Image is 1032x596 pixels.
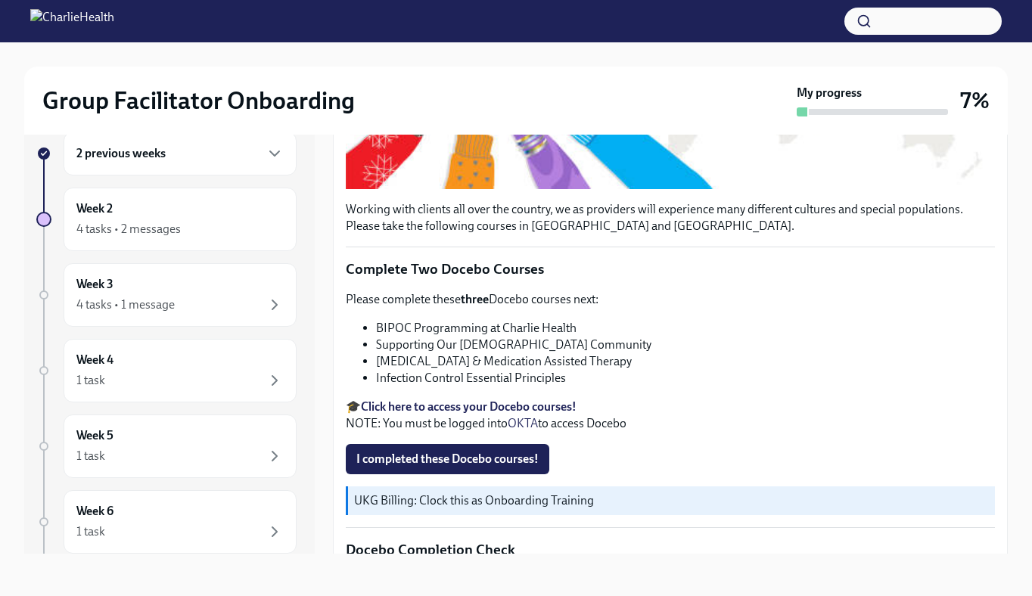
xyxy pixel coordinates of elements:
[354,492,989,509] p: UKG Billing: Clock this as Onboarding Training
[76,352,113,368] h6: Week 4
[76,523,105,540] div: 1 task
[76,145,166,162] h6: 2 previous weeks
[346,540,995,560] p: Docebo Completion Check
[346,399,995,432] p: 🎓 NOTE: You must be logged into to access Docebo
[64,132,297,175] div: 2 previous weeks
[346,259,995,279] p: Complete Two Docebo Courses
[797,85,862,101] strong: My progress
[346,444,549,474] button: I completed these Docebo courses!
[36,188,297,251] a: Week 24 tasks • 2 messages
[76,448,105,464] div: 1 task
[376,353,995,370] li: [MEDICAL_DATA] & Medication Assisted Therapy
[76,296,175,313] div: 4 tasks • 1 message
[76,503,113,520] h6: Week 6
[36,263,297,327] a: Week 34 tasks • 1 message
[30,9,114,33] img: CharlieHealth
[76,427,113,444] h6: Week 5
[42,85,355,116] h2: Group Facilitator Onboarding
[76,200,113,217] h6: Week 2
[361,399,577,414] a: Click here to access your Docebo courses!
[346,291,995,308] p: Please complete these Docebo courses next:
[356,452,539,467] span: I completed these Docebo courses!
[346,201,995,234] p: Working with clients all over the country, we as providers will experience many different culture...
[76,372,105,389] div: 1 task
[376,320,995,337] li: BIPOC Programming at Charlie Health
[36,490,297,554] a: Week 61 task
[76,276,113,293] h6: Week 3
[76,221,181,237] div: 4 tasks • 2 messages
[36,339,297,402] a: Week 41 task
[36,414,297,478] a: Week 51 task
[376,370,995,386] li: Infection Control Essential Principles
[461,292,489,306] strong: three
[508,416,538,430] a: OKTA
[376,337,995,353] li: Supporting Our [DEMOGRAPHIC_DATA] Community
[960,87,990,114] h3: 7%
